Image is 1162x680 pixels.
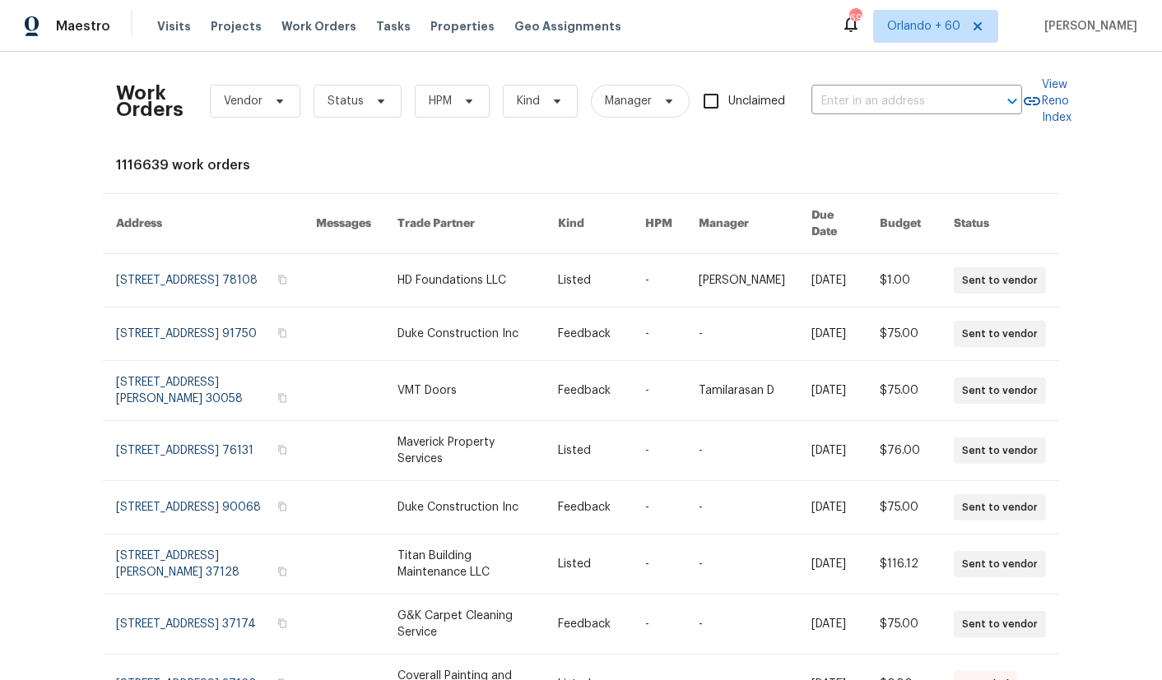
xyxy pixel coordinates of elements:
[281,18,356,35] span: Work Orders
[545,254,632,308] td: Listed
[632,421,686,481] td: -
[328,93,364,109] span: Status
[545,194,632,254] th: Kind
[632,308,686,361] td: -
[605,93,652,109] span: Manager
[686,254,798,308] td: [PERSON_NAME]
[429,93,452,109] span: HPM
[632,534,686,594] td: -
[384,194,545,254] th: Trade Partner
[686,421,798,481] td: -
[384,254,545,308] td: HD Foundations LLC
[430,18,495,35] span: Properties
[887,18,960,35] span: Orlando + 60
[211,18,262,35] span: Projects
[116,85,184,118] h2: Work Orders
[941,194,1059,254] th: Status
[632,361,686,421] td: -
[632,481,686,534] td: -
[545,534,632,594] td: Listed
[275,326,290,340] button: Copy Address
[867,194,941,254] th: Budget
[384,534,545,594] td: Titan Building Maintenance LLC
[303,194,384,254] th: Messages
[384,421,545,481] td: Maverick Property Services
[275,564,290,579] button: Copy Address
[849,10,861,26] div: 693
[545,308,632,361] td: Feedback
[384,594,545,655] td: G&K Carpet Cleaning Service
[224,93,263,109] span: Vendor
[275,391,290,405] button: Copy Address
[545,481,632,534] td: Feedback
[56,18,110,35] span: Maestro
[1001,90,1024,113] button: Open
[275,442,290,457] button: Copy Address
[545,421,632,481] td: Listed
[632,194,686,254] th: HPM
[632,254,686,308] td: -
[157,18,191,35] span: Visits
[686,308,798,361] td: -
[517,93,540,109] span: Kind
[275,499,290,514] button: Copy Address
[384,361,545,421] td: VMT Doors
[103,194,303,254] th: Address
[376,21,411,32] span: Tasks
[686,594,798,655] td: -
[384,308,545,361] td: Duke Construction Inc
[728,93,785,110] span: Unclaimed
[116,157,1046,173] div: 1116639 work orders
[545,361,632,421] td: Feedback
[686,534,798,594] td: -
[632,594,686,655] td: -
[275,616,290,631] button: Copy Address
[686,361,798,421] td: Tamilarasan D
[798,194,867,254] th: Due Date
[545,594,632,655] td: Feedback
[811,89,976,114] input: Enter in an address
[275,272,290,287] button: Copy Address
[514,18,621,35] span: Geo Assignments
[686,194,798,254] th: Manager
[1022,76,1071,126] a: View Reno Index
[1038,18,1137,35] span: [PERSON_NAME]
[686,481,798,534] td: -
[384,481,545,534] td: Duke Construction Inc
